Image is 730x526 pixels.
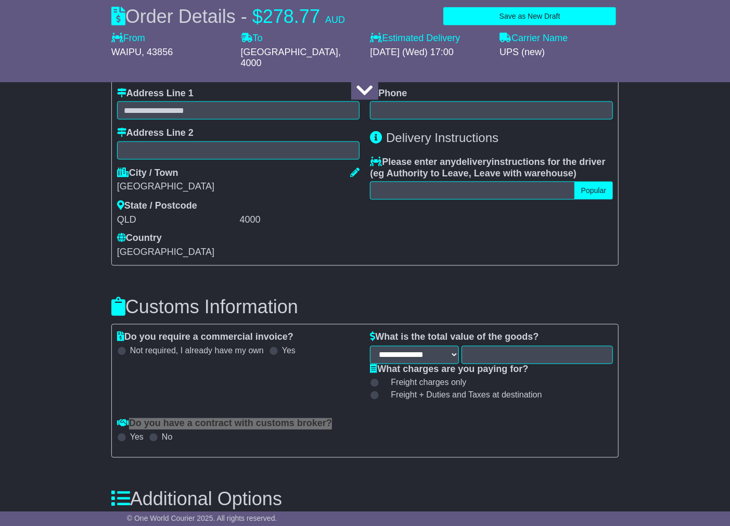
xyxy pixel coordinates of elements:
span: © One World Courier 2025. All rights reserved. [127,514,277,522]
div: Order Details - [111,5,345,28]
div: QLD [117,214,237,226]
button: Save as New Draft [443,7,616,25]
div: [GEOGRAPHIC_DATA] [117,181,360,193]
h3: Customs Information [111,297,619,318]
label: From [111,33,145,44]
label: Do you have a contract with customs broker? [117,418,332,430]
label: Address Line 1 [117,88,194,99]
span: [GEOGRAPHIC_DATA] [117,247,214,258]
span: 278.77 [263,6,320,27]
span: , 4000 [241,47,341,69]
label: Please enter any instructions for the driver ( ) [370,157,613,179]
label: Yes [282,346,296,356]
label: Not required, I already have my own [130,346,264,356]
label: No [162,432,172,442]
span: $ [252,6,263,27]
span: AUD [325,15,345,25]
h3: Additional Options [111,489,619,510]
span: , 43856 [142,47,173,57]
span: Freight + Duties and Taxes at destination [391,390,542,400]
label: Estimated Delivery [370,33,489,44]
div: [DATE] (Wed) 17:00 [370,47,489,58]
label: Yes [130,432,144,442]
span: eg Authority to Leave, Leave with warehouse [373,168,573,178]
label: What is the total value of the goods? [370,332,539,343]
span: [GEOGRAPHIC_DATA] [241,47,338,57]
label: Country [117,233,162,245]
div: UPS (new) [500,47,619,58]
label: Address Line 2 [117,127,194,139]
label: Carrier Name [500,33,568,44]
label: To [241,33,263,44]
label: What charges are you paying for? [370,364,528,376]
label: Do you require a commercial invoice? [117,332,293,343]
button: Popular [574,182,613,200]
span: delivery [456,157,492,167]
label: Freight charges only [378,378,466,388]
span: WAIPU [111,47,142,57]
span: Delivery Instructions [386,131,498,145]
label: City / Town [117,168,178,179]
div: 4000 [240,214,360,226]
label: State / Postcode [117,200,197,212]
